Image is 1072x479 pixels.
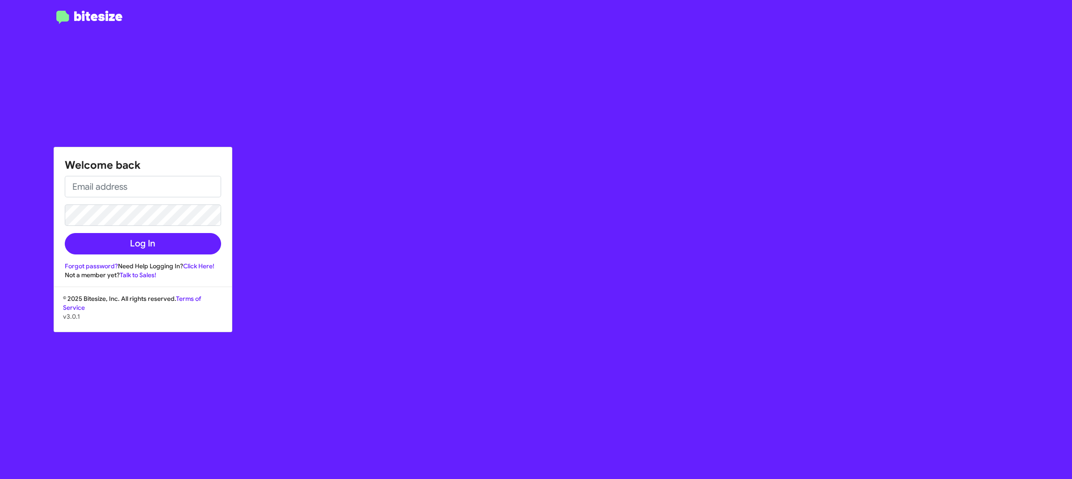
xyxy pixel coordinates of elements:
div: Not a member yet? [65,271,221,279]
h1: Welcome back [65,158,221,172]
button: Log In [65,233,221,254]
p: v3.0.1 [63,312,223,321]
a: Forgot password? [65,262,118,270]
div: Need Help Logging In? [65,262,221,271]
div: © 2025 Bitesize, Inc. All rights reserved. [54,294,232,332]
a: Talk to Sales! [120,271,156,279]
a: Terms of Service [63,295,201,312]
a: Click Here! [183,262,214,270]
input: Email address [65,176,221,197]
